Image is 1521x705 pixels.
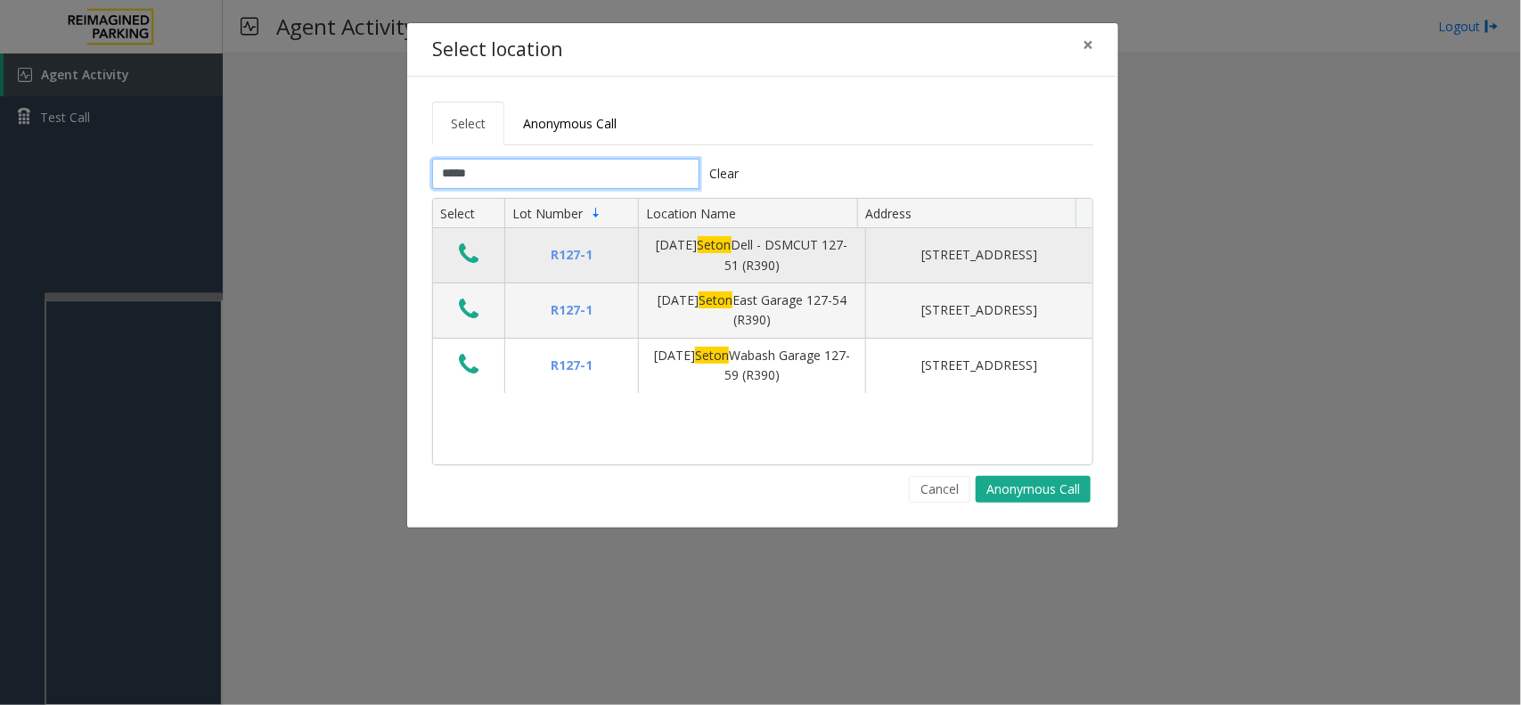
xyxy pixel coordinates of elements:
button: Close [1070,23,1106,67]
span: Location Name [646,205,736,222]
button: Cancel [909,476,970,503]
div: R127-1 [516,245,627,265]
ul: Tabs [432,102,1093,145]
div: [STREET_ADDRESS] [877,300,1082,320]
th: Select [433,199,504,229]
div: [DATE] Wabash Garage 127-59 (R390) [650,346,855,386]
span: Anonymous Call [523,115,617,132]
span: Address [865,205,912,222]
span: Seton [699,291,732,308]
h4: Select location [432,36,562,64]
span: Seton [695,347,729,364]
span: Seton [698,236,732,253]
div: [STREET_ADDRESS] [877,245,1082,265]
button: Clear [699,159,749,189]
button: Anonymous Call [976,476,1091,503]
div: [DATE] East Garage 127-54 (R390) [650,291,855,331]
span: Lot Number [512,205,583,222]
span: Sortable [589,206,603,220]
span: × [1083,32,1093,57]
div: Data table [433,199,1092,464]
div: [STREET_ADDRESS] [877,356,1082,375]
div: R127-1 [516,300,627,320]
div: R127-1 [516,356,627,375]
span: Select [451,115,486,132]
div: [DATE] Dell - DSMCUT 127-51 (R390) [650,235,855,275]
